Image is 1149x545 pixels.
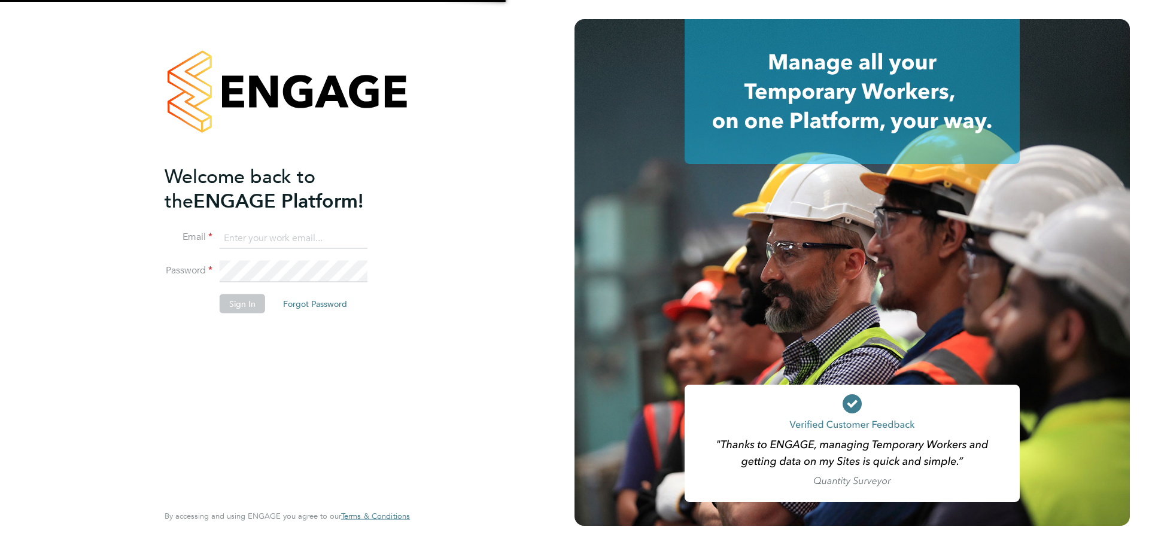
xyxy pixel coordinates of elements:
button: Forgot Password [273,294,357,313]
span: By accessing and using ENGAGE you agree to our [165,511,410,521]
span: Terms & Conditions [341,511,410,521]
a: Terms & Conditions [341,511,410,521]
label: Password [165,264,212,277]
button: Sign In [220,294,265,313]
label: Email [165,231,212,243]
span: Welcome back to the [165,165,315,212]
input: Enter your work email... [220,227,367,249]
h2: ENGAGE Platform! [165,164,398,213]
